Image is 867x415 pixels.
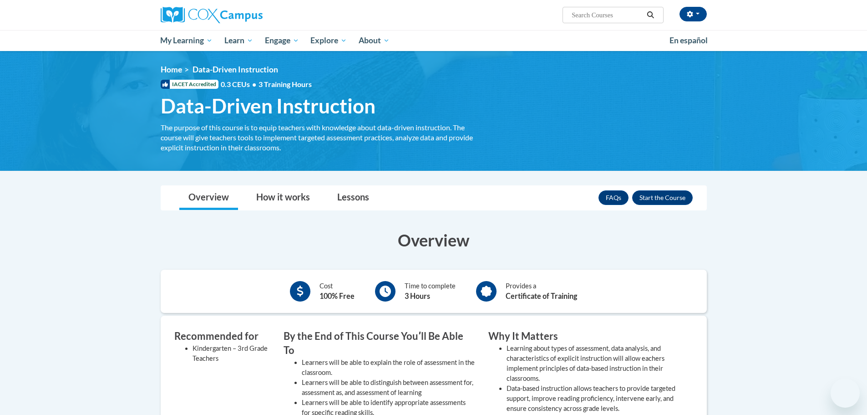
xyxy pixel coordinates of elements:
a: How it works [247,186,319,210]
span: En español [669,36,708,45]
li: Data-based instruction allows teachers to provide targeted support, improve reading proficiency, ... [507,384,679,414]
span: Data-Driven Instruction [161,94,375,118]
img: Cox Campus [161,7,263,23]
b: 3 Hours [405,292,430,300]
li: Kindergarten – 3rd Grade Teachers [193,343,270,364]
span: Data-Driven Instruction [193,65,278,74]
span: Engage [265,35,299,46]
a: Lessons [328,186,378,210]
div: Main menu [147,30,720,51]
h3: Overview [161,229,707,251]
span: 3 Training Hours [259,80,312,88]
a: Learn [218,30,259,51]
a: Engage [259,30,305,51]
div: Provides a [506,281,577,302]
a: Explore [304,30,353,51]
div: Time to complete [405,281,456,302]
h3: Why It Matters [488,329,679,343]
a: FAQs [598,190,629,205]
a: Home [161,65,182,74]
li: Learners will be able to distinguish between assessment for, assessment as, and assessment of lea... [302,378,475,398]
span: Explore [310,35,347,46]
span: • [252,80,256,88]
b: 100% Free [319,292,355,300]
button: Account Settings [679,7,707,21]
button: Search [644,10,657,20]
a: En español [664,31,714,50]
h3: By the End of This Course Youʹll Be Able To [284,329,475,358]
a: My Learning [155,30,219,51]
b: Certificate of Training [506,292,577,300]
button: Enroll [632,190,693,205]
h3: Recommended for [174,329,270,343]
li: Learners will be able to explain the role of assessment in the classroom. [302,358,475,378]
span: About [359,35,390,46]
a: Cox Campus [161,7,334,23]
div: The purpose of this course is to equip teachers with knowledge about data-driven instruction. The... [161,123,475,153]
iframe: Button to launch messaging window [831,379,860,408]
input: Search Courses [571,10,644,20]
span: My Learning [160,35,213,46]
li: Learning about types of assessment, data analysis, and characteristics of explicit instruction wi... [507,343,679,384]
div: Cost [319,281,355,302]
a: Overview [179,186,238,210]
span: Learn [224,35,253,46]
a: About [353,30,395,51]
span: IACET Accredited [161,80,218,89]
span: 0.3 CEUs [221,79,312,89]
